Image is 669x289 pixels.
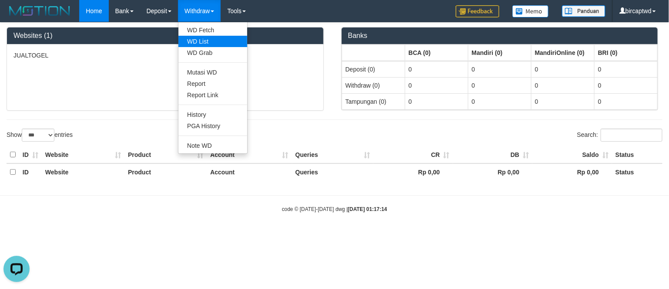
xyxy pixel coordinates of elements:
[207,163,292,180] th: Account
[42,146,124,163] th: Website
[178,24,247,36] a: WD Fetch
[342,61,405,78] td: Deposit (0)
[531,93,594,109] td: 0
[178,36,247,47] a: WD List
[292,146,373,163] th: Queries
[342,44,405,61] th: Group: activate to sort column ascending
[405,93,468,109] td: 0
[207,146,292,163] th: Account
[292,163,373,180] th: Queries
[562,5,605,17] img: panduan.png
[178,140,247,151] a: Note WD
[7,129,73,142] label: Show entries
[468,93,531,109] td: 0
[282,206,387,212] small: code © [DATE]-[DATE] dwg |
[612,163,662,180] th: Status
[42,163,124,180] th: Website
[577,129,662,142] label: Search:
[178,47,247,58] a: WD Grab
[348,32,652,40] h3: Banks
[453,146,533,163] th: DB
[405,77,468,93] td: 0
[13,32,317,40] h3: Websites (1)
[612,146,662,163] th: Status
[594,77,657,93] td: 0
[531,44,594,61] th: Group: activate to sort column ascending
[456,5,499,17] img: Feedback.jpg
[405,61,468,78] td: 0
[19,146,42,163] th: ID
[342,93,405,109] td: Tampungan (0)
[453,163,533,180] th: Rp 0,00
[373,146,453,163] th: CR
[178,109,247,120] a: History
[532,146,612,163] th: Saldo
[348,206,387,212] strong: [DATE] 01:17:14
[373,163,453,180] th: Rp 0,00
[532,163,612,180] th: Rp 0,00
[594,93,657,109] td: 0
[594,44,657,61] th: Group: activate to sort column ascending
[19,163,42,180] th: ID
[178,78,247,89] a: Report
[13,51,317,60] p: JUALTOGEL
[342,77,405,93] td: Withdraw (0)
[531,77,594,93] td: 0
[512,5,549,17] img: Button%20Memo.svg
[22,129,54,142] select: Showentries
[594,61,657,78] td: 0
[531,61,594,78] td: 0
[468,61,531,78] td: 0
[468,77,531,93] td: 0
[124,163,207,180] th: Product
[3,3,30,30] button: Open LiveChat chat widget
[7,4,73,17] img: MOTION_logo.png
[468,44,531,61] th: Group: activate to sort column ascending
[405,44,468,61] th: Group: activate to sort column ascending
[601,129,662,142] input: Search:
[178,120,247,132] a: PGA History
[124,146,207,163] th: Product
[178,89,247,101] a: Report Link
[178,67,247,78] a: Mutasi WD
